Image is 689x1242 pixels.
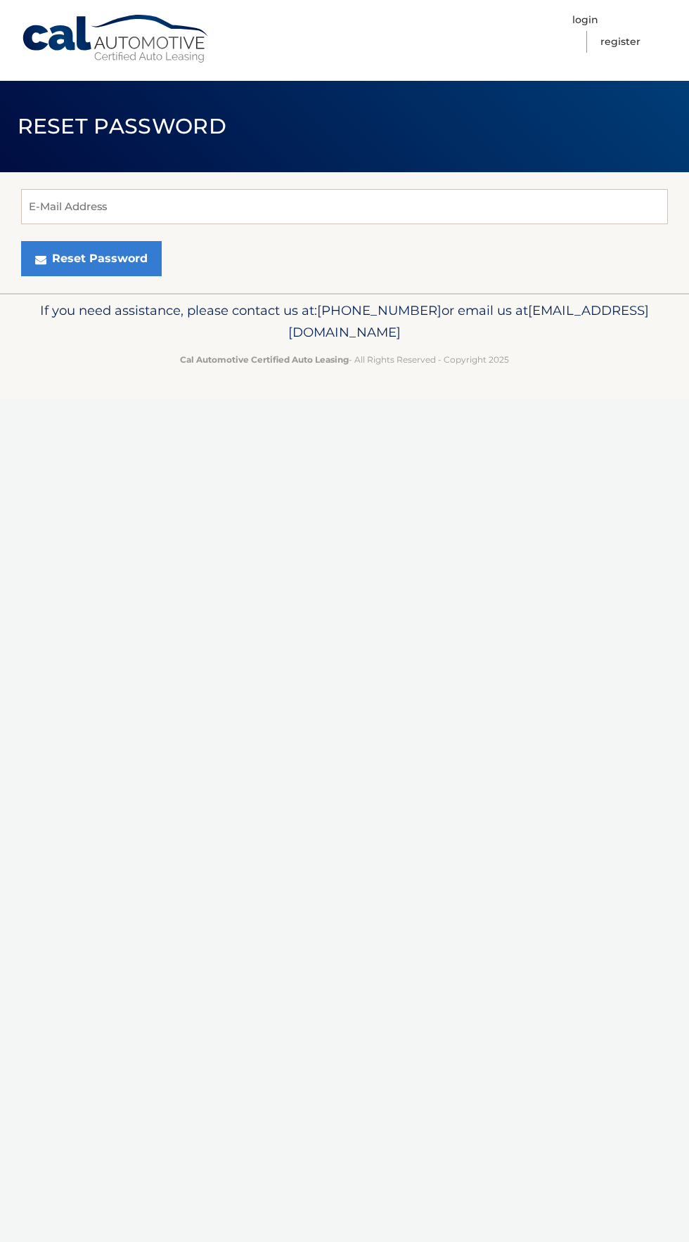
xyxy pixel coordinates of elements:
[600,31,640,53] a: Register
[21,14,211,64] a: Cal Automotive
[21,241,162,276] button: Reset Password
[572,9,598,31] a: Login
[317,302,442,318] span: [PHONE_NUMBER]
[18,113,226,139] span: Reset Password
[180,354,349,365] strong: Cal Automotive Certified Auto Leasing
[21,299,668,344] p: If you need assistance, please contact us at: or email us at
[21,189,668,224] input: E-Mail Address
[21,352,668,367] p: - All Rights Reserved - Copyright 2025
